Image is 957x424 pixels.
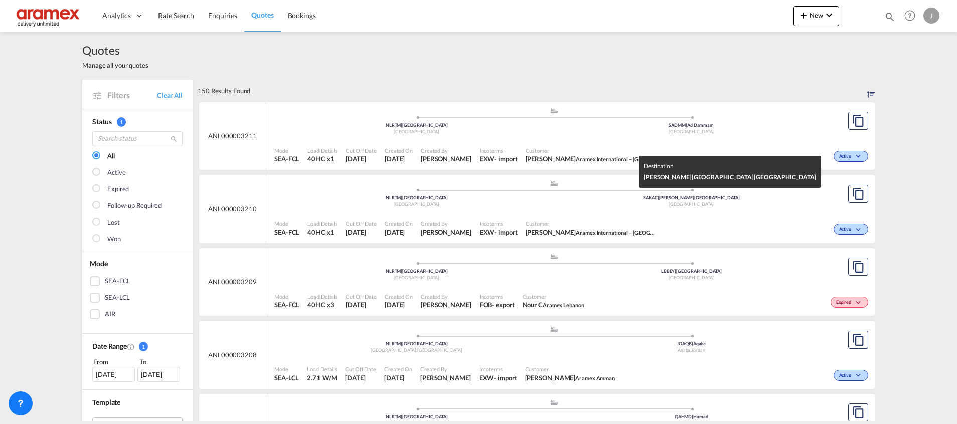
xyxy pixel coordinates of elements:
div: EXW [480,154,495,163]
md-icon: assets/icons/custom/copyQuote.svg [852,115,864,127]
div: ANL000003211 assets/icons/custom/ship-fill.svgassets/icons/custom/roll-o-plane.svgOriginRotterdam... [199,102,875,170]
span: Mode [274,147,299,154]
div: Status 1 [92,117,183,127]
span: 1 [139,342,148,351]
span: Janice Camporaso [421,228,471,237]
span: | [692,341,693,346]
div: ANL000003209 assets/icons/custom/ship-fill.svgassets/icons/custom/roll-o-plane.svgOriginRotterdam... [199,248,875,316]
span: 40HC x 1 [307,154,338,163]
div: ANL000003208 assets/icons/custom/ship-fill.svgassets/icons/custom/roll-o-plane.svgOriginPort of R... [199,321,875,389]
span: 1 Oct 2025 [385,154,413,163]
div: EXW import [479,373,517,382]
div: icon-magnify [884,11,895,26]
span: Analytics [102,11,131,21]
md-icon: assets/icons/custom/ship-fill.svg [548,181,560,186]
span: SADMM Ad Dammam [669,122,714,128]
span: Aramex International – [GEOGRAPHIC_DATA], [GEOGRAPHIC_DATA] [576,155,743,163]
span: ANL000003208 [208,350,257,359]
div: [PERSON_NAME][GEOGRAPHIC_DATA] [644,172,816,183]
span: Expired [836,299,854,306]
span: Created By [421,220,471,227]
button: Copy Quote [848,185,868,203]
span: 1 Oct 2025 [346,228,377,237]
span: Quotes [82,42,148,58]
span: Filters [107,90,157,101]
a: Clear All [157,91,183,100]
div: To [139,357,183,367]
span: [GEOGRAPHIC_DATA] [371,347,417,353]
div: 150 Results Found [198,80,250,102]
span: Aramex International – [GEOGRAPHIC_DATA], [GEOGRAPHIC_DATA] [576,228,743,236]
span: 1 Oct 2025 [346,154,377,163]
span: Created On [384,365,412,373]
div: Active [107,168,125,178]
button: Copy Quote [848,112,868,130]
button: Copy Quote [848,331,868,349]
div: Help [901,7,923,25]
span: ANL000003209 [208,277,257,286]
span: Mode [90,259,108,268]
span: [GEOGRAPHIC_DATA] [394,129,439,134]
span: Mohamed Bazil Khan Aramex International – Dubai, UAE [526,154,656,163]
span: [GEOGRAPHIC_DATA] [754,173,816,181]
span: Janice Camporaso [421,154,471,163]
span: Customer [526,220,656,227]
span: Load Details [307,365,337,373]
md-icon: icon-chevron-down [854,373,866,378]
md-icon: icon-chevron-down [854,300,866,306]
div: EXW import [480,154,518,163]
div: All [107,151,115,161]
div: EXW [479,373,494,382]
span: From To [DATE][DATE] [92,357,183,382]
span: [GEOGRAPHIC_DATA] [417,347,462,353]
span: Incoterms [480,147,518,154]
span: | [401,414,402,419]
span: [GEOGRAPHIC_DATA] [394,275,439,280]
span: ANL000003210 [208,204,257,214]
div: J [923,8,939,24]
span: Template [92,398,120,406]
span: NLRTM [GEOGRAPHIC_DATA] [386,268,448,274]
input: Search status [92,131,183,146]
span: | [658,195,659,200]
span: Customer [525,365,615,373]
button: Copy Quote [848,403,868,421]
span: Created On [385,293,413,300]
div: Change Status Here [831,297,868,308]
span: Created On [385,147,413,154]
div: Lost [107,218,120,228]
span: 30 Sep 2025 [346,300,377,309]
div: Expired [107,184,129,194]
div: EXW [480,228,495,237]
div: Change Status Here [834,224,868,235]
md-icon: icon-magnify [170,135,178,143]
md-icon: assets/icons/custom/copyQuote.svg [852,188,864,200]
span: 30 Sep 2025 [385,300,413,309]
span: Cut Off Date [345,365,376,373]
span: 1 Oct 2025 [385,228,413,237]
div: - import [494,154,517,163]
span: SEA-LCL [274,373,299,382]
span: Help [901,7,918,24]
span: | [401,195,402,200]
div: FOB [480,300,492,309]
div: Won [107,234,121,244]
span: 1 [117,117,126,127]
span: [GEOGRAPHIC_DATA] [669,275,714,280]
md-icon: assets/icons/custom/copyQuote.svg [852,406,864,418]
md-icon: icon-chevron-down [823,9,835,21]
span: 40HC x 1 [307,228,338,237]
div: [DATE] [137,367,180,382]
div: - import [494,228,517,237]
span: 2.71 W/M [307,374,337,382]
span: Nour C Aramex Lebanon [523,300,584,309]
span: Incoterms [480,293,515,300]
span: 40HC x 3 [307,300,338,309]
span: Created By [420,365,471,373]
span: Quotes [251,11,273,19]
span: | [401,122,402,128]
span: Created On [385,220,413,227]
md-checkbox: SEA-FCL [90,276,185,286]
span: Cut Off Date [346,293,377,300]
